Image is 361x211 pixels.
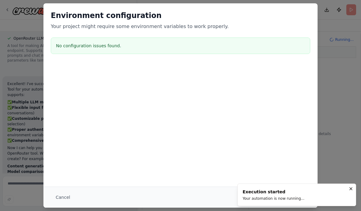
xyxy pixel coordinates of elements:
button: Cancel [51,192,75,203]
h2: Environment configuration [51,11,310,20]
p: Your project might require some environment variables to work properly. [51,23,310,30]
h3: No configuration issues found. [56,43,305,49]
div: Your automation is now running... [243,196,304,201]
div: Execution started [243,189,304,195]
